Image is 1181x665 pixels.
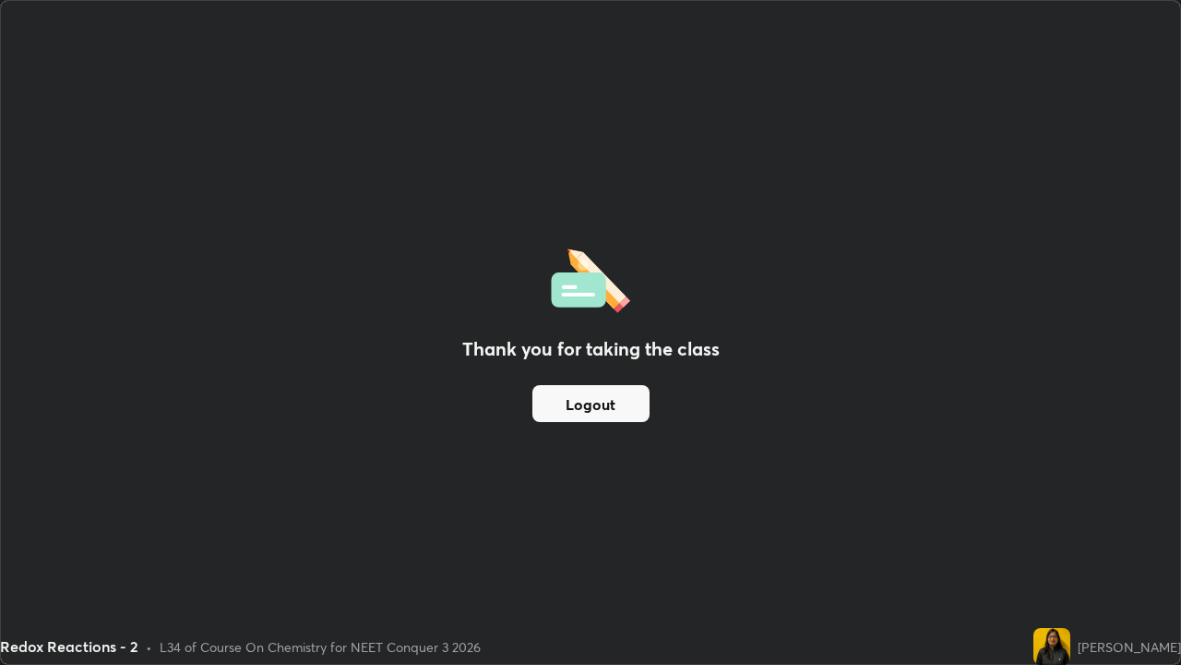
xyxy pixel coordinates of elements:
div: [PERSON_NAME] [1078,637,1181,657]
div: L34 of Course On Chemistry for NEET Conquer 3 2026 [160,637,481,657]
img: offlineFeedback.1438e8b3.svg [551,243,630,313]
div: • [146,637,152,657]
img: 5601c98580164add983b3da7b044abd6.jpg [1033,628,1070,665]
h2: Thank you for taking the class [462,335,720,363]
button: Logout [532,385,650,422]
